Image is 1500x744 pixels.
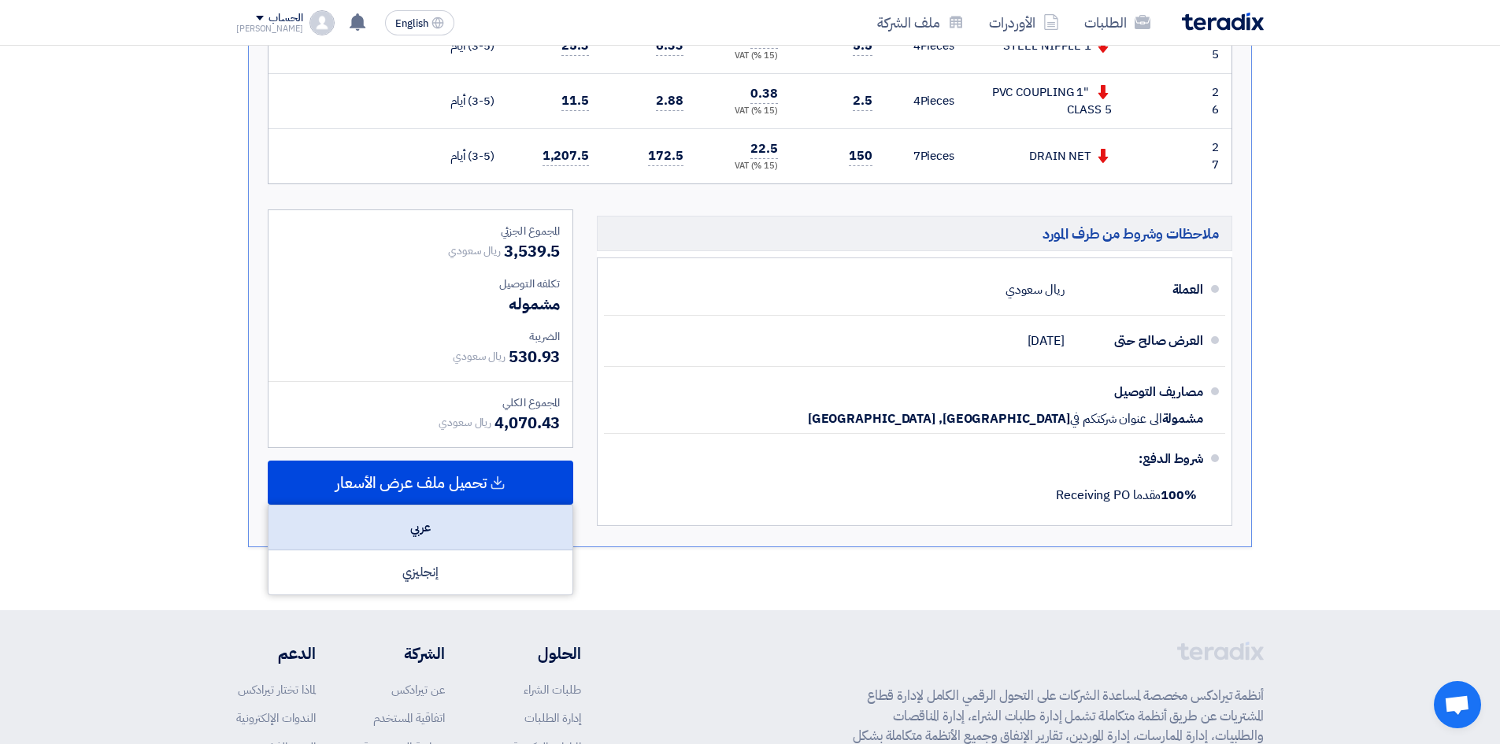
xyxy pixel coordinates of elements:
[1077,373,1203,411] div: مصاريف التوصيل
[709,105,778,118] div: (15 %) VAT
[885,18,967,73] td: Pieces
[236,24,303,33] div: [PERSON_NAME]
[281,394,560,411] div: المجموع الكلي
[913,37,920,54] span: 4
[309,10,335,35] img: profile_test.png
[648,146,683,166] span: 172.5
[395,18,428,29] span: English
[524,681,581,698] a: طلبات الشراء
[865,4,976,41] a: ملف الشركة
[281,223,560,239] div: المجموع الجزئي
[885,73,967,128] td: Pieces
[1006,275,1065,305] div: ريال سعودي
[629,440,1203,478] div: شروط الدفع:
[656,91,683,111] span: 2.88
[1028,333,1065,349] span: [DATE]
[597,216,1232,251] h5: ملاحظات وشروط من طرف المورد
[1161,486,1197,505] strong: 100%
[561,91,589,111] span: 11.5
[1070,411,1161,427] span: الى عنوان شركتكم في
[363,642,445,665] li: الشركة
[335,476,487,490] span: تحميل ملف عرض الأسعار
[385,10,454,35] button: English
[494,411,560,435] span: 4,070.43
[913,92,920,109] span: 4
[509,345,560,368] span: 530.93
[236,709,316,727] a: الندوات الإلكترونية
[281,328,560,345] div: الضريبة
[1162,411,1203,427] span: مشمولة
[492,642,581,665] li: الحلول
[1182,13,1264,31] img: Teradix logo
[448,242,501,259] span: ريال سعودي
[439,414,491,431] span: ريال سعودي
[976,4,1072,41] a: الأوردرات
[453,348,506,365] span: ريال سعودي
[236,642,316,665] li: الدعم
[391,681,445,698] a: عن تيرادكس
[849,146,872,166] span: 150
[269,550,572,594] div: إنجليزي
[1206,128,1231,183] td: 27
[656,36,683,56] span: 6.33
[709,160,778,173] div: (15 %) VAT
[750,139,778,159] span: 22.5
[885,128,967,183] td: Pieces
[853,36,872,56] span: 5.5
[980,147,1112,165] div: DRAIN NET
[1072,4,1163,41] a: الطلبات
[561,36,589,56] span: 25.3
[1077,271,1203,309] div: العملة
[425,128,507,183] td: (3-5) أيام
[425,18,507,73] td: (3-5) أيام
[980,83,1112,119] div: PVC COUPLING 1" CLASS 5
[524,709,581,727] a: إدارة الطلبات
[1206,73,1231,128] td: 26
[709,50,778,63] div: (15 %) VAT
[543,146,589,166] span: 1,207.5
[509,292,560,316] span: مشموله
[504,239,560,263] span: 3,539.5
[750,84,778,104] span: 0.38
[269,505,572,550] div: عربي
[853,91,872,111] span: 2.5
[1077,322,1203,360] div: العرض صالح حتى
[980,37,1112,55] div: STEEL NIPPLE 1"
[808,411,1070,427] span: [GEOGRAPHIC_DATA], [GEOGRAPHIC_DATA]
[238,681,316,698] a: لماذا تختار تيرادكس
[913,147,920,165] span: 7
[1434,681,1481,728] a: دردشة مفتوحة
[281,276,560,292] div: تكلفه التوصيل
[373,709,445,727] a: اتفاقية المستخدم
[1056,486,1197,505] span: مقدما Receiving PO
[1206,18,1231,73] td: 25
[425,73,507,128] td: (3-5) أيام
[269,12,302,25] div: الحساب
